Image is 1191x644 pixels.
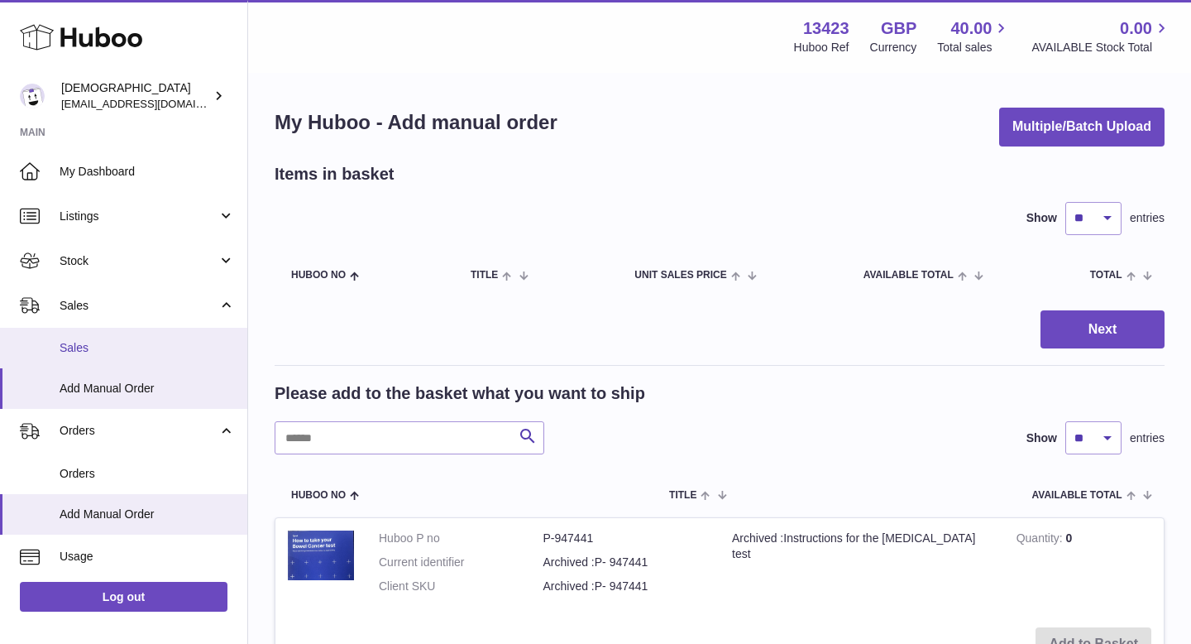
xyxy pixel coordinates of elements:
h2: Please add to the basket what you want to ship [275,382,645,405]
span: Usage [60,549,235,565]
strong: Quantity [1016,531,1066,549]
strong: 13423 [803,17,849,40]
dt: Current identifier [379,555,543,570]
h2: Items in basket [275,163,395,185]
div: Currency [870,40,917,55]
span: Add Manual Order [60,381,235,396]
td: Archived :Instructions for the [MEDICAL_DATA] test [720,518,1004,615]
label: Show [1026,430,1057,446]
a: 40.00 Total sales [937,17,1011,55]
button: Multiple/Batch Upload [999,108,1165,147]
span: My Dashboard [60,164,235,180]
button: Next [1040,310,1165,349]
a: Log out [20,582,227,612]
span: entries [1130,430,1165,446]
span: AVAILABLE Total [863,270,954,281]
span: Listings [60,209,218,224]
dt: Client SKU [379,579,543,594]
span: Title [471,270,498,281]
span: 40.00 [950,17,992,40]
span: Total [1090,270,1122,281]
span: AVAILABLE Stock Total [1031,40,1171,55]
img: Archived :Instructions for the Bowel cancer test [288,531,354,580]
span: Sales [60,298,218,314]
span: Orders [60,423,218,439]
a: 0.00 AVAILABLE Stock Total [1031,17,1171,55]
span: Orders [60,466,235,482]
span: entries [1130,210,1165,226]
dt: Huboo P no [379,531,543,546]
span: [EMAIL_ADDRESS][DOMAIN_NAME] [61,97,243,110]
span: Unit Sales Price [634,270,726,281]
span: AVAILABLE Total [1032,490,1122,501]
strong: GBP [881,17,916,40]
td: 0 [1004,518,1164,615]
span: Huboo no [291,270,346,281]
div: [DEMOGRAPHIC_DATA] [61,80,210,112]
div: Huboo Ref [794,40,849,55]
span: Title [669,490,696,501]
span: Huboo no [291,490,346,501]
dd: Archived :P- 947441 [543,555,708,570]
span: 0.00 [1120,17,1152,40]
label: Show [1026,210,1057,226]
img: olgazyuz@outlook.com [20,84,45,108]
span: Stock [60,253,218,269]
span: Add Manual Order [60,507,235,522]
span: Sales [60,340,235,356]
span: Total sales [937,40,1011,55]
dd: Archived :P- 947441 [543,579,708,594]
h1: My Huboo - Add manual order [275,109,557,136]
dd: P-947441 [543,531,708,546]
